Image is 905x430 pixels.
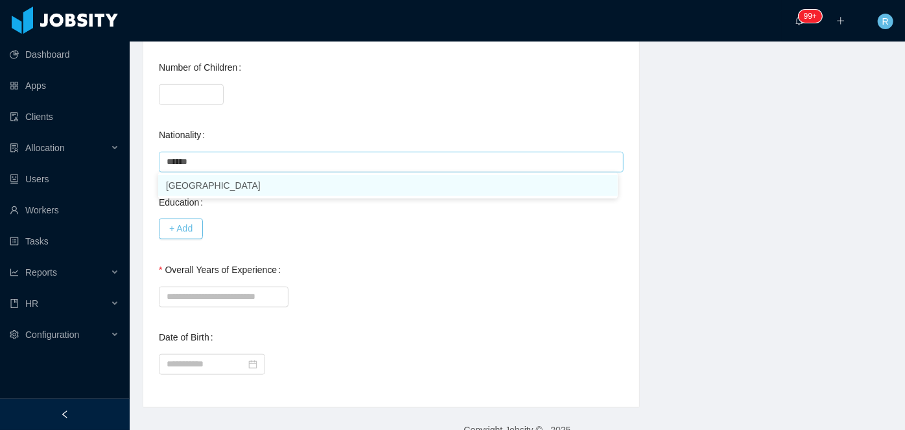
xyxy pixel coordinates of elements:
[10,330,19,339] i: icon: setting
[10,73,119,99] a: icon: appstoreApps
[10,197,119,223] a: icon: userWorkers
[159,130,210,140] label: Nationality
[10,299,19,308] i: icon: book
[795,16,804,25] i: icon: bell
[158,175,618,196] li: [GEOGRAPHIC_DATA]
[836,16,845,25] i: icon: plus
[10,166,119,192] a: icon: robotUsers
[10,42,119,67] a: icon: pie-chartDashboard
[25,298,38,309] span: HR
[159,265,286,275] label: Overall Years of Experience
[159,197,208,208] label: Education
[10,143,19,152] i: icon: solution
[159,287,288,307] input: Overall Years of Experience
[159,219,203,239] button: + Add
[799,10,822,23] sup: 255
[159,84,224,105] input: Number of Children
[10,228,119,254] a: icon: profileTasks
[248,360,257,369] i: icon: calendar
[10,104,119,130] a: icon: auditClients
[25,267,57,278] span: Reports
[159,62,246,73] label: Number of Children
[882,14,889,29] span: R
[25,143,65,153] span: Allocation
[159,332,218,342] label: Date of Birth
[25,329,79,340] span: Configuration
[10,268,19,277] i: icon: line-chart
